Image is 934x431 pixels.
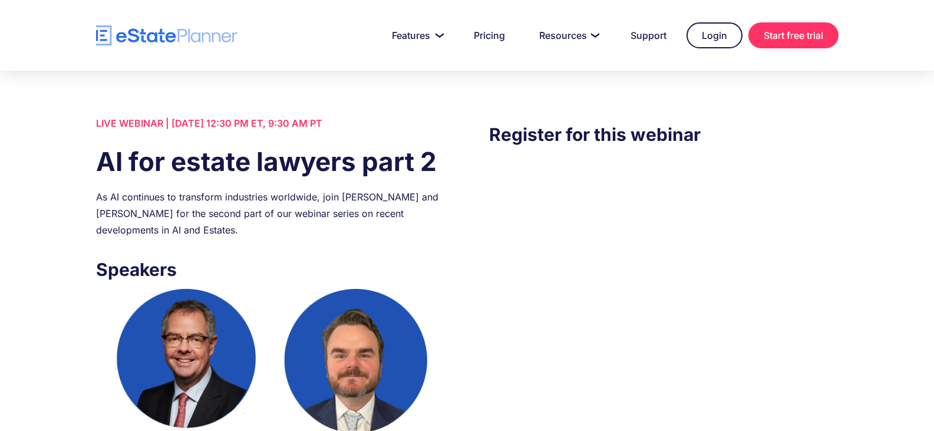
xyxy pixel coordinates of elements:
a: Support [616,24,681,47]
a: home [96,25,237,46]
div: LIVE WEBINAR | [DATE] 12:30 PM ET, 9:30 AM PT [96,115,445,131]
div: As AI continues to transform industries worldwide, join [PERSON_NAME] and [PERSON_NAME] for the s... [96,189,445,238]
h3: Speakers [96,256,445,283]
a: Resources [525,24,610,47]
a: Start free trial [748,22,839,48]
h3: Register for this webinar [489,121,838,148]
a: Login [687,22,742,48]
iframe: Form 0 [489,172,838,372]
a: Features [378,24,454,47]
h1: AI for estate lawyers part 2 [96,143,445,180]
a: Pricing [460,24,519,47]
